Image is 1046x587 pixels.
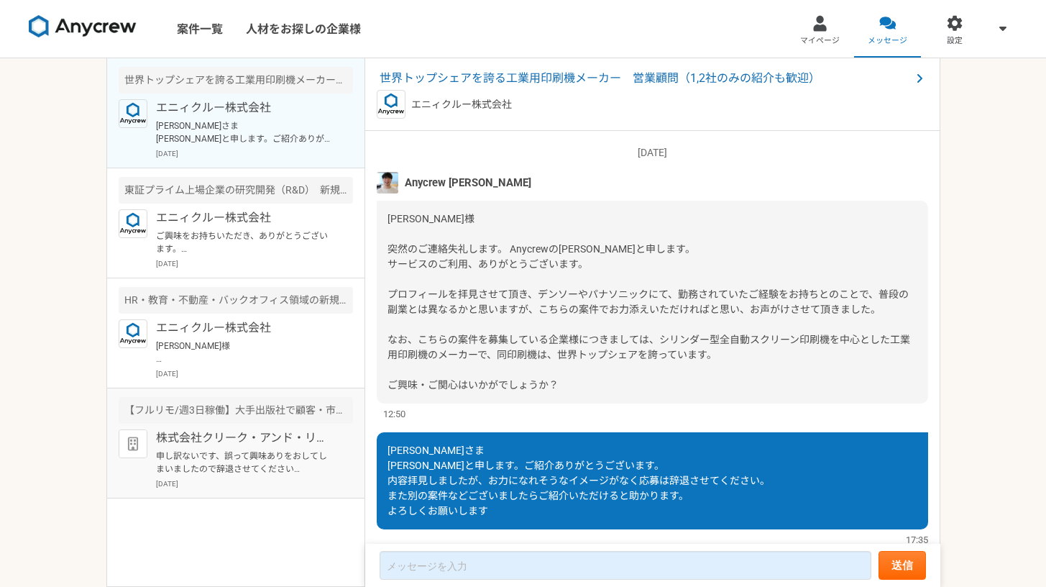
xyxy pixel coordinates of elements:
[156,99,334,117] p: エニィクルー株式会社
[156,340,334,365] p: [PERSON_NAME]様 期限はございませんので、出来次第ご提出いただければと思います。 お忙しい中、ご対応ありがとうございます。 よろしくお願いいたします。
[868,35,907,47] span: メッセージ
[156,209,334,227] p: エニィクルー株式会社
[156,258,353,269] p: [DATE]
[156,368,353,379] p: [DATE]
[377,90,405,119] img: logo_text_blue_01.png
[119,209,147,238] img: logo_text_blue_01.png
[156,450,334,475] p: 申し訳ないです、誤って興味ありをおしてしまいましたので辞退させてください 機会ありまいたら応募させていただきます。
[405,175,531,191] span: Anycrew [PERSON_NAME]
[29,15,137,38] img: 8DqYSo04kwAAAAASUVORK5CYII=
[947,35,963,47] span: 設定
[878,551,926,580] button: 送信
[119,397,353,424] div: 【フルリモ/週3日稼働】大手出版社で顧客・市場調査マーケター！
[119,99,147,128] img: logo_text_blue_01.png
[156,229,334,255] p: ご興味をお持ちいただき、ありがとうございます。 本件の必須要件・歓迎要件につきましては、いかがでしょうか？
[387,213,910,391] span: [PERSON_NAME]様 突然のご連絡失礼します。 Anycrewの[PERSON_NAME]と申します。 サービスのご利用、ありがとうございます。 プロフィールを拝見させて頂き、デンソーや...
[156,429,334,447] p: 株式会社クリーク・アンド・リバー社
[411,97,512,112] p: エニィクルー株式会社
[119,287,353,314] div: HR・教育・不動産・バックオフィス領域の新規事業 0→1で事業を立ち上げたい方
[383,407,405,421] span: 12:50
[119,319,147,348] img: logo_text_blue_01.png
[156,148,353,159] p: [DATE]
[906,533,928,547] span: 17:35
[800,35,840,47] span: マイページ
[156,119,334,145] p: [PERSON_NAME]さま [PERSON_NAME]と申します。ご紹介ありがとうございます。 内容拝見しましたが、お力になれそうなイメージがなく応募は辞退させてください。 また別の案件など...
[380,70,911,87] span: 世界トップシェアを誇る工業用印刷機メーカー 営業顧問（1,2社のみの紹介も歓迎）
[387,445,770,517] span: [PERSON_NAME]さま [PERSON_NAME]と申します。ご紹介ありがとうございます。 内容拝見しましたが、お力になれそうなイメージがなく応募は辞退させてください。 また別の案件など...
[119,429,147,458] img: default_org_logo-42cde973f59100197ec2c8e796e4974ac8490bb5b08a0eb061ff975e4574aa76.png
[377,172,398,194] img: %E3%83%95%E3%82%9A%E3%83%AD%E3%83%95%E3%82%A3%E3%83%BC%E3%83%AB%E7%94%BB%E5%83%8F%E3%81%AE%E3%82%...
[119,177,353,204] div: 東証プライム上場企業の研究開発（R&D） 新規事業開発
[156,319,334,337] p: エニィクルー株式会社
[156,478,353,489] p: [DATE]
[119,67,353,94] div: 世界トップシェアを誇る工業用印刷機メーカー 営業顧問（1,2社のみの紹介も歓迎）
[377,145,928,160] p: [DATE]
